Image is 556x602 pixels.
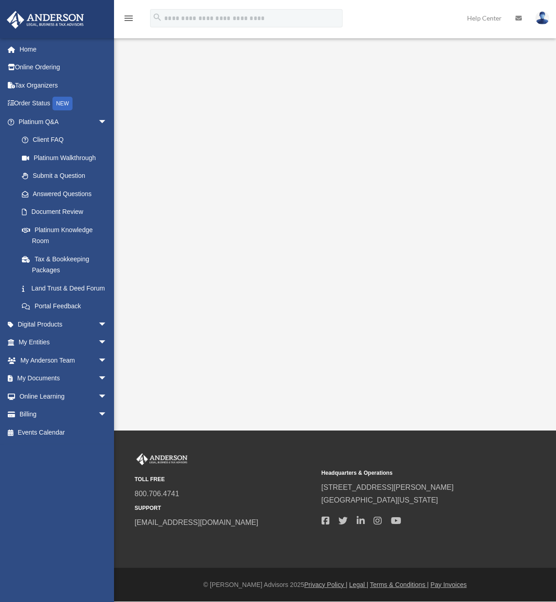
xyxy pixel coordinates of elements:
a: Home [6,40,121,58]
span: arrow_drop_down [98,405,116,424]
i: menu [123,13,134,24]
a: [GEOGRAPHIC_DATA][US_STATE] [322,496,438,504]
a: My Entitiesarrow_drop_down [6,333,121,352]
a: Portal Feedback [13,297,121,316]
span: arrow_drop_down [98,315,116,334]
a: Events Calendar [6,423,121,441]
span: arrow_drop_down [98,333,116,352]
i: search [152,12,162,22]
small: SUPPORT [135,503,315,513]
a: Platinum Walkthrough [13,149,116,167]
div: © [PERSON_NAME] Advisors 2025 [114,579,556,591]
span: arrow_drop_down [98,351,116,370]
small: Headquarters & Operations [322,468,502,478]
a: Order StatusNEW [6,94,121,113]
a: Online Ordering [6,58,121,77]
a: Online Learningarrow_drop_down [6,387,121,405]
a: Land Trust & Deed Forum [13,279,121,297]
a: Submit a Question [13,167,121,185]
a: Digital Productsarrow_drop_down [6,315,121,333]
a: Legal | [349,581,369,588]
span: arrow_drop_down [98,387,116,406]
a: Document Review [13,203,121,221]
a: My Documentsarrow_drop_down [6,369,121,388]
small: TOLL FREE [135,475,315,484]
a: [STREET_ADDRESS][PERSON_NAME] [322,483,454,491]
a: Pay Invoices [431,581,467,588]
a: Privacy Policy | [304,581,348,588]
iframe: <span data-mce-type="bookmark" style="display: inline-block; width: 0px; overflow: hidden; line-h... [123,49,545,283]
a: menu [123,16,134,24]
a: 800.706.4741 [135,490,179,498]
a: Answered Questions [13,185,121,203]
img: Anderson Advisors Platinum Portal [135,453,189,465]
span: arrow_drop_down [98,113,116,131]
img: User Pic [535,11,549,25]
a: Platinum Knowledge Room [13,221,121,250]
a: Client FAQ [13,131,121,149]
a: [EMAIL_ADDRESS][DOMAIN_NAME] [135,519,258,526]
div: NEW [52,97,73,110]
span: arrow_drop_down [98,369,116,388]
a: Tax & Bookkeeping Packages [13,250,121,279]
a: My Anderson Teamarrow_drop_down [6,351,121,369]
a: Tax Organizers [6,76,121,94]
a: Billingarrow_drop_down [6,405,121,424]
a: Terms & Conditions | [370,581,429,588]
a: Platinum Q&Aarrow_drop_down [6,113,121,131]
img: Anderson Advisors Platinum Portal [4,11,87,29]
